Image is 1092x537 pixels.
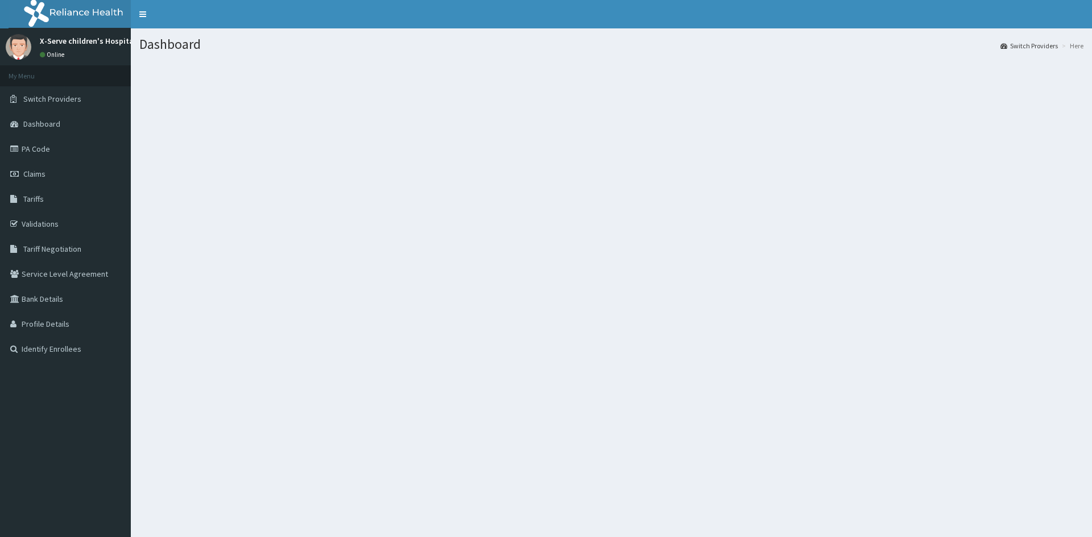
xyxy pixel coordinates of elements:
[23,169,45,179] span: Claims
[40,51,67,59] a: Online
[40,37,136,45] p: X-Serve children's Hospital
[1059,41,1083,51] li: Here
[139,37,1083,52] h1: Dashboard
[23,244,81,254] span: Tariff Negotiation
[1000,41,1058,51] a: Switch Providers
[23,119,60,129] span: Dashboard
[6,34,31,60] img: User Image
[23,94,81,104] span: Switch Providers
[23,194,44,204] span: Tariffs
